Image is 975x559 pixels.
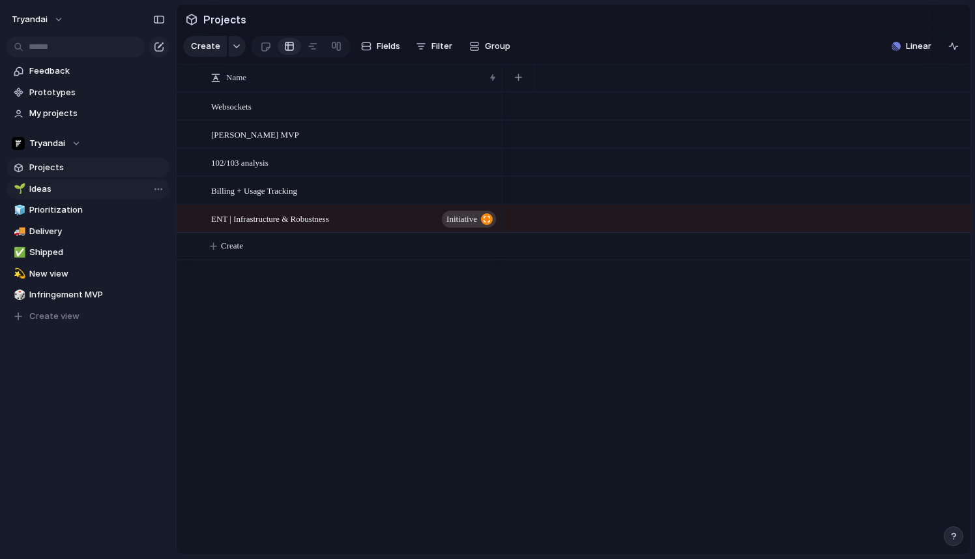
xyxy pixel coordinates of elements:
button: ✅ [12,246,25,259]
span: Websockets [211,98,252,113]
span: Create view [29,310,80,323]
div: 🌱 [14,181,23,196]
button: 🚚 [12,225,25,238]
span: Feedback [29,65,165,78]
button: Linear [886,37,937,56]
span: Projects [201,8,249,31]
button: Filter [411,36,458,57]
div: 🧊 [14,203,23,218]
span: Prioritization [29,204,165,217]
button: 💫 [12,267,25,280]
button: 🌱 [12,183,25,196]
button: Group [463,36,517,57]
span: Ideas [29,183,165,196]
span: Linear [906,40,931,53]
button: Create view [7,307,169,326]
span: tryandai [12,13,48,26]
span: 102/103 analysis [211,155,269,170]
div: ✅ [14,245,23,260]
span: initiative [446,210,477,228]
span: My projects [29,107,165,120]
div: 🚚 [14,224,23,239]
span: Infringement MVP [29,288,165,301]
span: Projects [29,161,165,174]
a: 🚚Delivery [7,222,169,241]
span: Tryandai [29,137,65,150]
button: 🧊 [12,204,25,217]
button: Create [183,36,227,57]
a: 🌱Ideas [7,179,169,199]
a: Prototypes [7,83,169,102]
a: Feedback [7,61,169,81]
span: New view [29,267,165,280]
span: Delivery [29,225,165,238]
button: 🎲 [12,288,25,301]
span: Prototypes [29,86,165,99]
button: tryandai [6,9,70,30]
button: Tryandai [7,134,169,153]
span: Create [221,239,243,252]
span: Create [191,40,220,53]
span: ENT | Infrastructure & Robustness [211,211,329,226]
a: 🧊Prioritization [7,200,169,220]
span: Shipped [29,246,165,259]
div: 💫 [14,266,23,281]
span: Name [226,71,246,84]
span: Filter [431,40,452,53]
span: Fields [377,40,400,53]
button: initiative [442,211,496,228]
div: 🎲 [14,288,23,303]
button: Fields [356,36,405,57]
a: My projects [7,104,169,123]
a: ✅Shipped [7,243,169,262]
span: Billing + Usage Tracking [211,183,297,198]
a: 🎲Infringement MVP [7,285,169,305]
span: [PERSON_NAME] MVP [211,127,299,142]
a: Projects [7,158,169,177]
a: 💫New view [7,264,169,284]
span: Group [485,40,510,53]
